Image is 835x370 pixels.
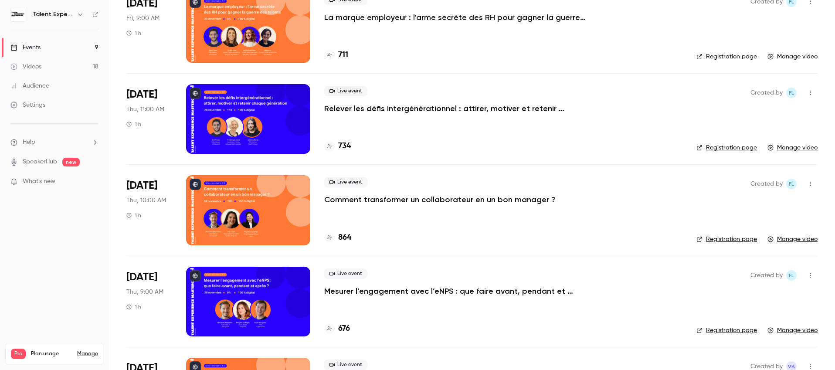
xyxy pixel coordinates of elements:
div: Settings [10,101,45,109]
a: Registration page [696,52,757,61]
a: Manage video [767,326,818,335]
span: new [62,158,80,166]
h4: 676 [338,323,350,335]
a: Manage video [767,235,818,244]
span: Thu, 11:00 AM [126,105,164,114]
span: Thu, 9:00 AM [126,288,163,296]
span: Created by [750,88,783,98]
a: Registration page [696,326,757,335]
span: Help [23,138,35,147]
span: [DATE] [126,270,157,284]
span: FL [789,88,794,98]
a: Registration page [696,235,757,244]
a: La marque employeur : l'arme secrète des RH pour gagner la guerre des talents [324,12,586,23]
div: Events [10,43,41,52]
a: Relever les défis intergénérationnel : attirer, motiver et retenir chaque génération [324,103,586,114]
div: Videos [10,62,41,71]
span: Fri, 9:00 AM [126,14,160,23]
a: SpeakerHub [23,157,57,166]
h4: 734 [338,140,351,152]
span: FL [789,270,794,281]
span: Created by [750,270,783,281]
h4: 711 [338,49,348,61]
iframe: Noticeable Trigger [88,178,98,186]
span: [DATE] [126,88,157,102]
div: 1 h [126,121,141,128]
span: What's new [23,177,55,186]
span: Live event [324,268,367,279]
a: 864 [324,232,351,244]
h6: Talent Experience Masterclass [32,10,73,19]
span: Live event [324,177,367,187]
span: Created by [750,179,783,189]
span: Félix LE GOFF [786,88,797,98]
span: Pro [11,349,26,359]
img: Talent Experience Masterclass [11,7,25,21]
a: Manage video [767,143,818,152]
a: Registration page [696,143,757,152]
a: Manage video [767,52,818,61]
div: Nov 28 Thu, 10:00 AM (Europe/Paris) [126,175,172,245]
div: Nov 28 Thu, 9:00 AM (Europe/Paris) [126,267,172,336]
span: FL [789,179,794,189]
span: Félix LE GOFF [786,179,797,189]
a: 711 [324,49,348,61]
div: Nov 28 Thu, 11:00 AM (Europe/Paris) [126,84,172,154]
li: help-dropdown-opener [10,138,98,147]
div: 1 h [126,212,141,219]
div: 1 h [126,303,141,310]
span: Félix LE GOFF [786,270,797,281]
div: Audience [10,81,49,90]
div: 1 h [126,30,141,37]
a: 734 [324,140,351,152]
a: Comment transformer un collaborateur en un bon manager ? [324,194,556,205]
a: Mesurer l’engagement avec l’eNPS : que faire avant, pendant et après ? [324,286,586,296]
a: Manage [77,350,98,357]
h4: 864 [338,232,351,244]
span: [DATE] [126,179,157,193]
span: Thu, 10:00 AM [126,196,166,205]
a: 676 [324,323,350,335]
span: Plan usage [31,350,72,357]
span: Live event [324,360,367,370]
span: Live event [324,86,367,96]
